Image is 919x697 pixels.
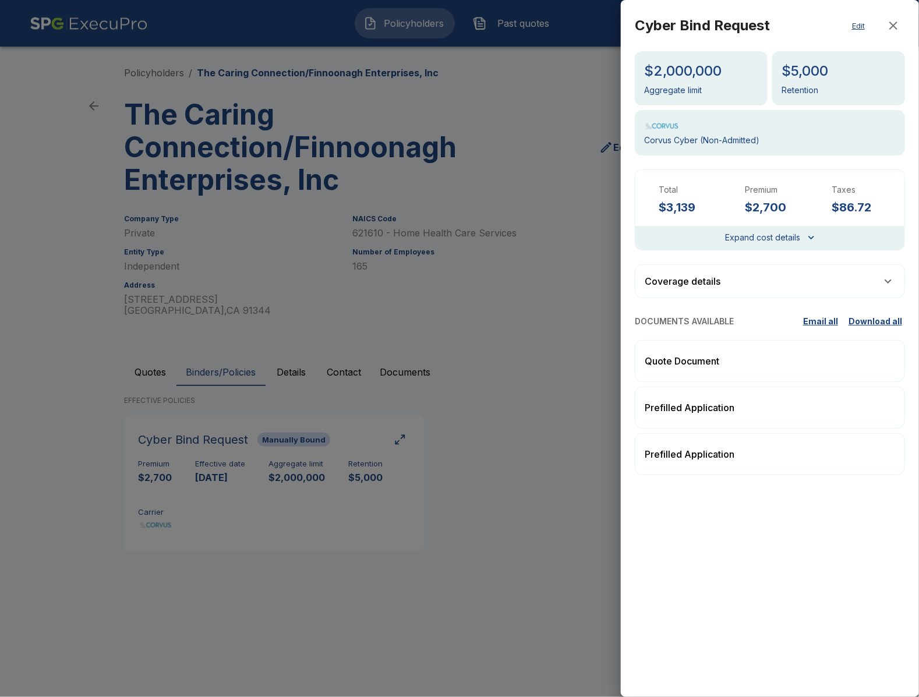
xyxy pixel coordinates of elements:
[832,184,881,196] p: Taxes
[800,312,841,331] button: Email all
[745,184,795,196] p: Premium
[726,231,815,245] button: Expand cost details
[846,312,905,331] button: Download all
[645,447,734,461] p: Prefilled Application
[635,16,770,35] h5: Cyber Bind Request
[645,401,734,415] p: Prefilled Application
[782,84,896,96] p: Retention
[644,84,758,96] p: Aggregate limit
[745,198,795,217] h6: $2,700
[644,119,680,132] img: carrier logo
[840,14,877,37] button: Edit
[635,317,734,325] p: DOCUMENTS AVAILABLE
[645,274,720,288] p: Coverage details
[644,134,896,146] p: Corvus Cyber (Non-Admitted)
[782,61,896,82] p: $5,000
[659,198,708,217] h6: $3,139
[645,354,719,368] p: Quote Document
[832,198,881,217] h6: $86.72
[644,61,758,82] p: $2,000,000
[659,184,708,196] p: Total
